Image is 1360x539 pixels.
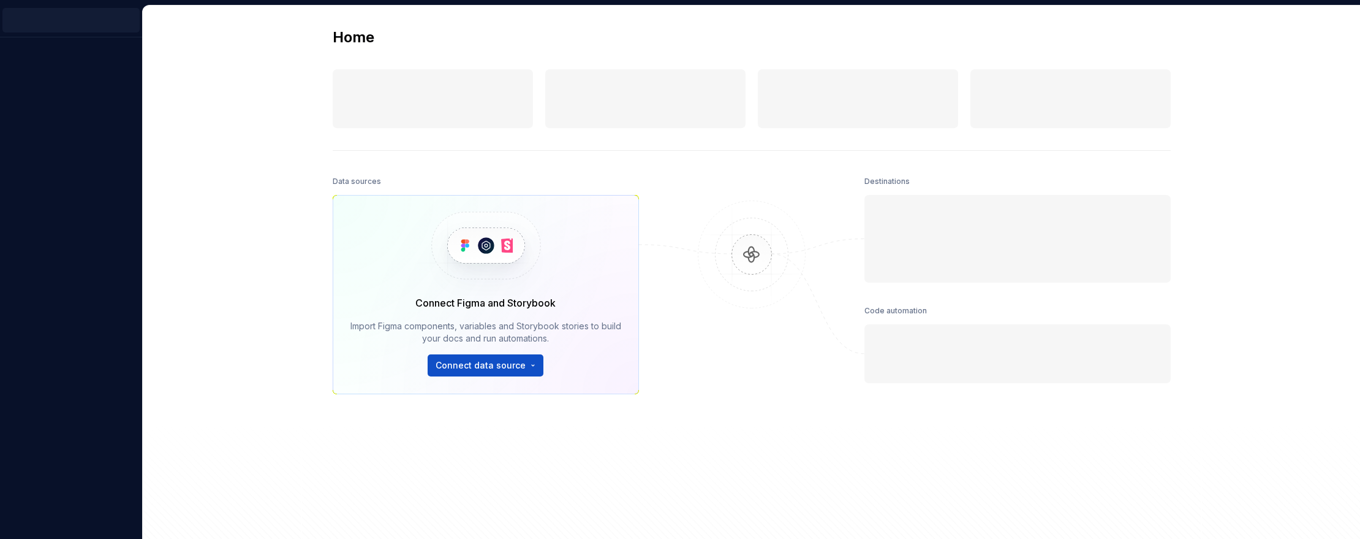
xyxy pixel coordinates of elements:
div: Connect Figma and Storybook [415,296,556,310]
h2: Home [333,28,374,47]
div: Import Figma components, variables and Storybook stories to build your docs and run automations. [350,320,621,345]
span: Connect data source [436,359,526,372]
div: Destinations [864,173,910,190]
div: Code automation [864,302,927,319]
div: Data sources [333,173,381,190]
button: Connect data source [428,354,543,377]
